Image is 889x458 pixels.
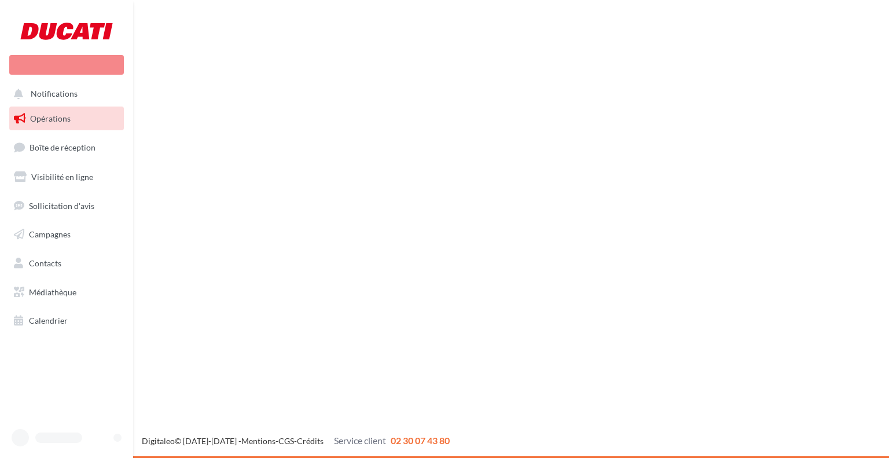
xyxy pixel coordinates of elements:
[7,107,126,131] a: Opérations
[29,258,61,268] span: Contacts
[241,436,275,446] a: Mentions
[7,165,126,189] a: Visibilité en ligne
[7,135,126,160] a: Boîte de réception
[31,172,93,182] span: Visibilité en ligne
[142,436,450,446] span: © [DATE]-[DATE] - - -
[391,435,450,446] span: 02 30 07 43 80
[30,142,95,152] span: Boîte de réception
[29,316,68,325] span: Calendrier
[334,435,386,446] span: Service client
[31,89,78,99] span: Notifications
[29,200,94,210] span: Sollicitation d'avis
[7,309,126,333] a: Calendrier
[7,251,126,276] a: Contacts
[7,194,126,218] a: Sollicitation d'avis
[29,287,76,297] span: Médiathèque
[278,436,294,446] a: CGS
[142,436,175,446] a: Digitaleo
[297,436,324,446] a: Crédits
[9,55,124,75] div: Nouvelle campagne
[29,229,71,239] span: Campagnes
[30,113,71,123] span: Opérations
[7,222,126,247] a: Campagnes
[7,280,126,305] a: Médiathèque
